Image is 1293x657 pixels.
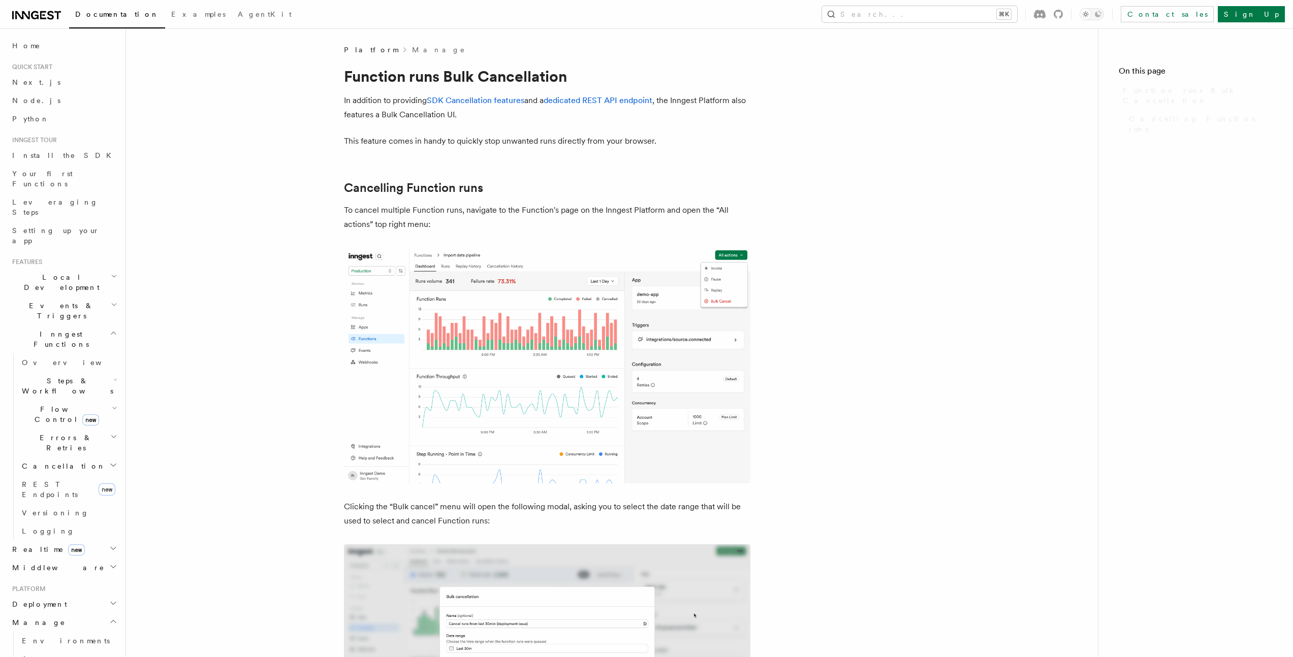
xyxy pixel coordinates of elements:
[8,353,119,540] div: Inngest Functions
[18,461,106,471] span: Cancellation
[8,301,111,321] span: Events & Triggers
[18,632,119,650] a: Environments
[8,559,119,577] button: Middleware
[344,67,750,85] h1: Function runs Bulk Cancellation
[75,10,159,18] span: Documentation
[1218,6,1285,22] a: Sign Up
[22,480,78,499] span: REST Endpoints
[412,45,466,55] a: Manage
[18,429,119,457] button: Errors & Retries
[1119,65,1273,81] h4: On this page
[8,63,52,71] span: Quick start
[18,504,119,522] a: Versioning
[8,37,119,55] a: Home
[8,272,111,292] span: Local Development
[8,297,119,325] button: Events & Triggers
[344,203,750,232] p: To cancel multiple Function runs, navigate to the Function's page on the Inngest Platform and ope...
[8,595,119,613] button: Deployment
[12,96,60,105] span: Node.js
[427,95,524,105] a: SDK Cancellation features
[8,613,119,632] button: Manage
[344,45,398,55] span: Platform
[8,165,119,193] a: Your first Functions
[1121,6,1214,22] a: Contact sales
[8,544,85,554] span: Realtime
[171,10,226,18] span: Examples
[82,414,99,425] span: new
[8,268,119,297] button: Local Development
[18,433,110,453] span: Errors & Retries
[22,509,89,517] span: Versioning
[8,193,119,221] a: Leveraging Steps
[1123,85,1273,106] span: Function runs Bulk Cancellation
[8,91,119,110] a: Node.js
[8,146,119,165] a: Install the SDK
[18,457,119,475] button: Cancellation
[12,41,41,51] span: Home
[8,110,119,128] a: Python
[232,3,298,27] a: AgentKit
[8,329,110,349] span: Inngest Functions
[22,527,75,535] span: Logging
[18,376,113,396] span: Steps & Workflows
[12,170,73,188] span: Your first Functions
[8,73,119,91] a: Next.js
[12,198,98,216] span: Leveraging Steps
[1080,8,1104,20] button: Toggle dark mode
[18,522,119,540] a: Logging
[822,6,1017,22] button: Search...⌘K
[1125,110,1273,138] a: Cancelling Function runs
[344,248,750,483] img: The bulk cancellation button can be found from a Function page, in the top right menu.
[1129,114,1273,134] span: Cancelling Function runs
[68,544,85,555] span: new
[18,353,119,372] a: Overview
[12,78,60,86] span: Next.js
[344,93,750,122] p: In addition to providing and a , the Inngest Platform also features a Bulk Cancellation UI.
[8,540,119,559] button: Realtimenew
[22,637,110,645] span: Environments
[165,3,232,27] a: Examples
[997,9,1011,19] kbd: ⌘K
[544,95,652,105] a: dedicated REST API endpoint
[344,134,750,148] p: This feature comes in handy to quickly stop unwanted runs directly from your browser.
[18,372,119,400] button: Steps & Workflows
[8,221,119,250] a: Setting up your app
[18,404,112,424] span: Flow Control
[8,258,42,266] span: Features
[344,181,483,195] a: Cancelling Function runs
[18,400,119,429] button: Flow Controlnew
[69,3,165,28] a: Documentation
[8,585,46,593] span: Platform
[99,483,115,496] span: new
[8,563,105,573] span: Middleware
[344,500,750,528] p: Clicking the “Bulk cancel” menu will open the following modal, asking you to select the date rang...
[12,115,49,123] span: Python
[8,599,67,609] span: Deployment
[8,136,57,144] span: Inngest tour
[8,617,66,628] span: Manage
[238,10,292,18] span: AgentKit
[12,151,117,159] span: Install the SDK
[8,325,119,353] button: Inngest Functions
[1119,81,1273,110] a: Function runs Bulk Cancellation
[18,475,119,504] a: REST Endpointsnew
[12,226,100,245] span: Setting up your app
[22,358,127,367] span: Overview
